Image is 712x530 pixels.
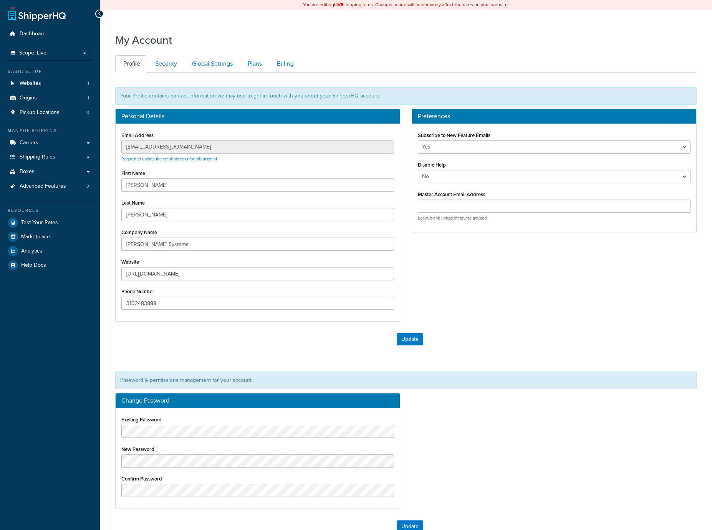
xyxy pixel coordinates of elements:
[269,55,300,73] a: Billing
[6,76,94,91] a: Websites 1
[418,192,485,197] label: Master Account Email Address
[6,27,94,41] a: Dashboard
[21,234,50,240] span: Marketplace
[19,50,46,56] span: Scope: Live
[121,113,394,120] h3: Personal Details
[8,6,66,21] a: ShipperHQ Home
[6,207,94,214] div: Resources
[115,33,172,48] h1: My Account
[184,55,239,73] a: Global Settings
[418,162,446,168] label: Disable Help
[121,156,217,162] a: Request to update the email address for this account
[115,55,146,73] a: Profile
[6,244,94,258] a: Analytics
[121,289,154,294] label: Phone Number
[6,76,94,91] li: Websites
[20,95,37,101] span: Origins
[6,165,94,179] a: Boxes
[6,106,94,120] a: Pickup Locations 3
[240,55,268,73] a: Plans
[147,55,183,73] a: Security
[6,136,94,150] a: Carriers
[418,113,690,120] h3: Preferences
[121,132,154,138] label: Email Address
[121,200,145,206] label: Last Name
[86,109,89,116] span: 3
[418,132,490,138] label: Subscribe to New Feature Emails
[88,80,89,87] span: 1
[6,127,94,134] div: Manage Shipping
[115,371,697,389] div: Password & permissions management for your account.
[6,150,94,164] a: Shipping Rules
[121,259,139,265] label: Website
[20,140,38,146] span: Carriers
[121,170,145,176] label: First Name
[20,168,35,175] span: Boxes
[86,183,89,190] span: 3
[397,333,423,345] button: Update
[6,179,94,193] li: Advanced Features
[6,91,94,105] a: Origins 1
[6,230,94,244] a: Marketplace
[6,258,94,272] a: Help Docs
[20,109,60,116] span: Pickup Locations
[20,80,41,87] span: Websites
[121,397,394,404] h3: Change Password
[21,262,46,269] span: Help Docs
[334,1,343,8] b: LIVE
[6,179,94,193] a: Advanced Features 3
[121,446,154,452] label: New Password
[121,417,162,423] label: Existing Password
[418,215,690,221] p: Leave blank unless otherwise advised
[6,91,94,105] li: Origins
[115,87,697,105] div: Your Profile contains contact information we may use to get in touch with you about your ShipperH...
[6,216,94,230] a: Test Your Rates
[6,106,94,120] li: Pickup Locations
[6,68,94,75] div: Basic Setup
[20,154,55,160] span: Shipping Rules
[20,31,46,37] span: Dashboard
[21,248,42,254] span: Analytics
[21,220,58,226] span: Test Your Rates
[20,183,66,190] span: Advanced Features
[121,476,162,482] label: Confirm Password
[121,230,157,235] label: Company Name
[88,95,89,101] span: 1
